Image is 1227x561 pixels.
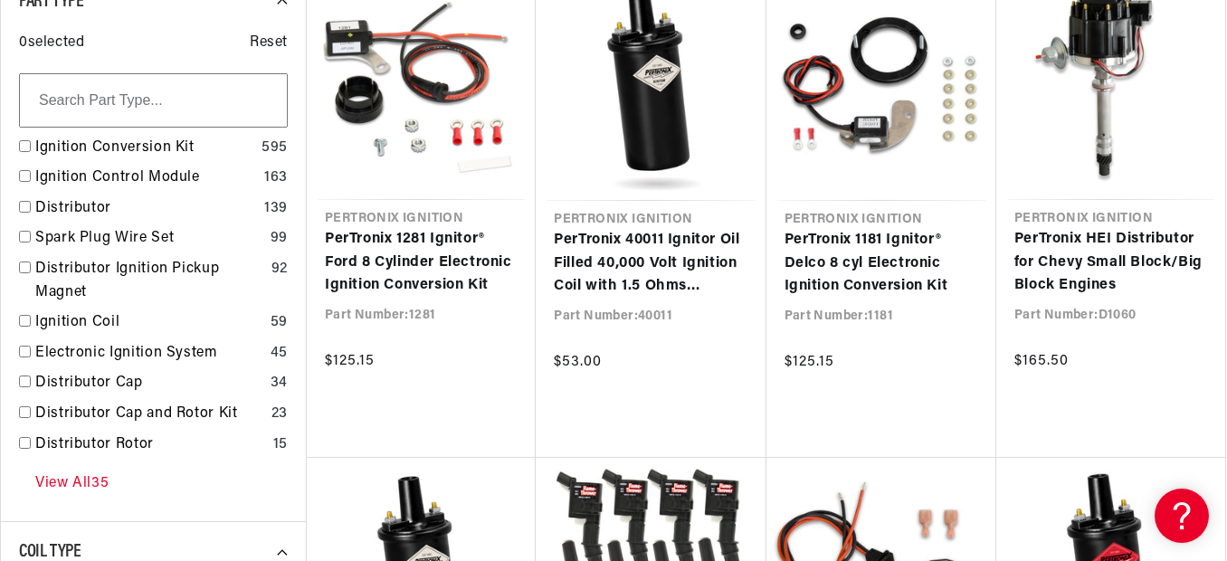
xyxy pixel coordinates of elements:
[35,472,109,496] a: View All 35
[785,229,978,299] a: PerTronix 1181 Ignitor® Delco 8 cyl Electronic Ignition Conversion Kit
[554,229,747,299] a: PerTronix 40011 Ignitor Oil Filled 40,000 Volt Ignition Coil with 1.5 Ohms Resistance in Black
[264,197,288,221] div: 139
[35,197,257,221] a: Distributor
[250,32,288,55] span: Reset
[35,433,266,457] a: Distributor Rotor
[325,228,518,298] a: PerTronix 1281 Ignitor® Ford 8 Cylinder Electronic Ignition Conversion Kit
[35,166,257,190] a: Ignition Control Module
[271,342,288,366] div: 45
[271,403,288,426] div: 23
[271,372,288,395] div: 34
[264,166,288,190] div: 163
[35,227,263,251] a: Spark Plug Wire Set
[271,311,288,335] div: 59
[19,543,81,561] span: Coil Type
[35,137,254,160] a: Ignition Conversion Kit
[273,433,288,457] div: 15
[35,311,263,335] a: Ignition Coil
[19,32,84,55] span: 0 selected
[19,73,288,128] input: Search Part Type...
[35,342,263,366] a: Electronic Ignition System
[262,137,288,160] div: 595
[35,258,264,304] a: Distributor Ignition Pickup Magnet
[35,403,264,426] a: Distributor Cap and Rotor Kit
[35,372,263,395] a: Distributor Cap
[1014,228,1207,298] a: PerTronix HEI Distributor for Chevy Small Block/Big Block Engines
[271,258,288,281] div: 92
[271,227,288,251] div: 99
